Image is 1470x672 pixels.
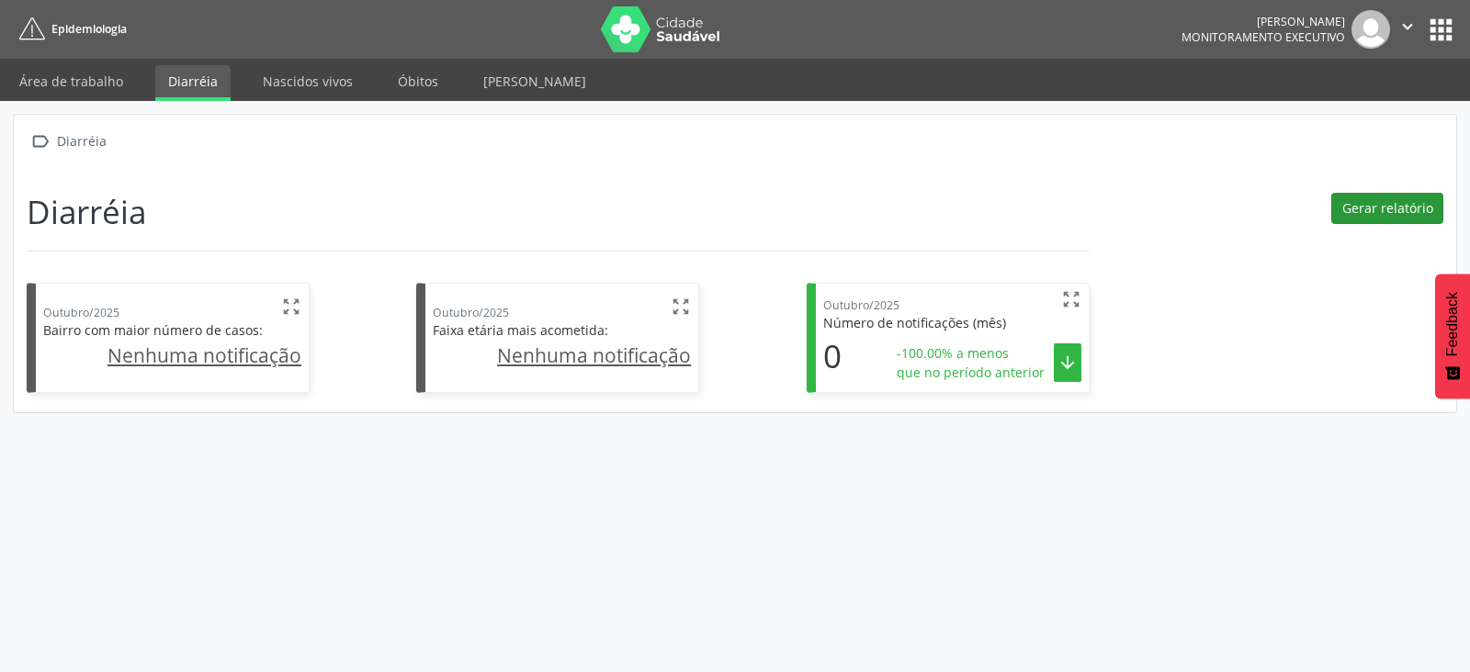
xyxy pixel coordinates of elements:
i:  [671,297,691,317]
div: Outubro/2025  Número de notificações (mês) 0 -100.00% a menos que no período anterior  [807,283,1090,393]
a: [PERSON_NAME] [470,65,599,97]
i:  [27,128,53,154]
a: Área de trabalho [6,65,136,97]
i:  [1057,353,1078,373]
img: img [1351,10,1390,49]
i:  [1061,289,1081,309]
button:  [1390,10,1425,49]
a: Diarréia [155,65,231,101]
span: Feedback [1444,292,1461,356]
span: Outubro/2025 [43,305,119,320]
div: Outubro/2025  Faixa etária mais acometida: Nenhuma notificação [416,283,699,393]
span: Monitoramento Executivo [1182,29,1345,45]
a: Epidemiologia [13,14,127,44]
span: Epidemiologia [51,21,127,37]
span: Faixa etária mais acometida: [433,321,608,339]
span: Outubro/2025 [433,305,509,320]
a: Óbitos [385,65,451,97]
div: Outubro/2025  Bairro com maior número de casos: Nenhuma notificação [27,283,310,393]
i:  [281,297,301,317]
button: Gerar relatório [1331,193,1443,224]
h1: Diarréia [27,193,146,231]
div: [PERSON_NAME] [1182,14,1345,29]
u: Nenhuma notificação [107,342,301,368]
button: apps [1425,14,1457,46]
span: Número de notificações (mês) [823,314,1006,331]
span: -100.00% a menos [897,343,1045,363]
a:  Diarréia [27,128,109,154]
div: Diarréia [53,128,109,154]
a: Nascidos vivos [250,65,366,97]
h1: 0 [823,337,842,375]
u: Nenhuma notificação [497,342,691,368]
span: Outubro/2025 [823,297,899,313]
button: Feedback - Mostrar pesquisa [1435,274,1470,398]
span: que no período anterior [897,363,1045,382]
span: Bairro com maior número de casos: [43,321,263,339]
i:  [1397,17,1418,37]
